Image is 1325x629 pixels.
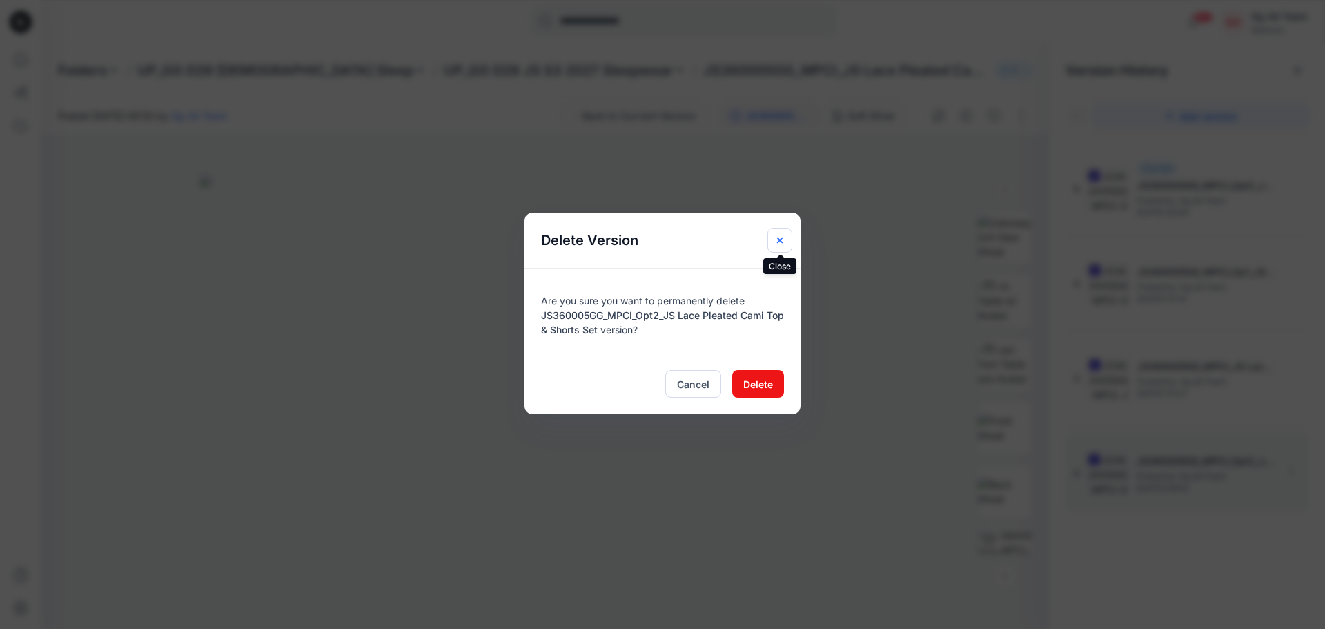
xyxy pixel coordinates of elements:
button: Close [767,228,792,253]
button: Cancel [665,370,721,398]
h5: Delete Version [524,213,655,268]
span: Delete [743,377,773,391]
button: Delete [732,370,784,398]
div: Are you sure you want to permanently delete version? [541,285,784,337]
span: JS360005GG_MPCI_Opt2_JS Lace Pleated Cami Top & Shorts Set [541,309,784,336]
span: Cancel [677,377,709,391]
